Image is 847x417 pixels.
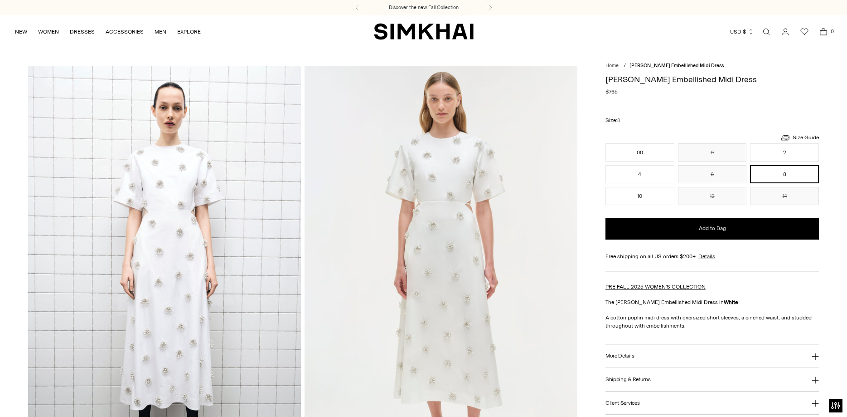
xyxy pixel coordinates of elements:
button: Add to Bag [605,218,819,240]
h3: More Details [605,353,634,359]
a: WOMEN [38,22,59,42]
label: Size: [605,116,620,125]
button: 00 [605,143,674,162]
a: MEN [155,22,166,42]
a: SIMKHAI [374,23,474,40]
button: 6 [678,165,747,183]
button: 8 [750,165,819,183]
a: Wishlist [795,23,813,41]
p: A cotton poplin midi dress with oversized short sleeves, a cinched waist, and studded throughout ... [605,314,819,330]
button: 4 [605,165,674,183]
p: The [PERSON_NAME] Embellished Midi Dress in [605,298,819,306]
a: Discover the new Fall Collection [389,4,459,11]
a: DRESSES [70,22,95,42]
div: / [624,62,626,70]
button: 14 [750,187,819,205]
button: 10 [605,187,674,205]
a: Go to the account page [776,23,794,41]
a: NEW [15,22,27,42]
a: Details [698,252,715,260]
button: 0 [678,143,747,162]
a: Open search modal [757,23,775,41]
span: [PERSON_NAME] Embellished Midi Dress [629,63,724,69]
span: 0 [828,27,836,35]
a: ACCESSORIES [106,22,144,42]
strong: White [724,299,738,305]
button: Shipping & Returns [605,368,819,391]
span: Add to Bag [699,225,726,232]
button: 2 [750,143,819,162]
button: Client Services [605,392,819,415]
h3: Shipping & Returns [605,377,651,383]
span: 8 [617,118,620,123]
a: Home [605,63,619,69]
button: More Details [605,345,819,368]
a: Size Guide [780,132,819,143]
h3: Client Services [605,400,640,406]
nav: breadcrumbs [605,62,819,70]
a: PRE FALL 2025 WOMEN'S COLLECTION [605,284,706,290]
h1: [PERSON_NAME] Embellished Midi Dress [605,75,819,83]
a: Open cart modal [814,23,832,41]
span: $765 [605,88,618,96]
a: EXPLORE [177,22,201,42]
div: Free shipping on all US orders $200+ [605,252,819,260]
button: 12 [678,187,747,205]
button: USD $ [730,22,754,42]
